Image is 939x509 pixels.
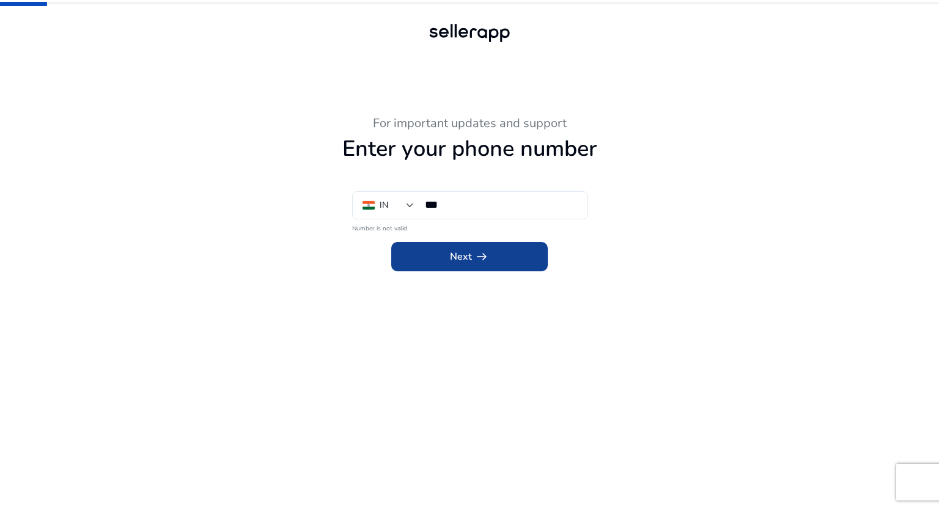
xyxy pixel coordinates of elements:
[391,242,548,271] button: Nextarrow_right_alt
[352,221,587,233] mat-error: Number is not valid
[474,249,489,264] span: arrow_right_alt
[133,136,806,162] h1: Enter your phone number
[450,249,489,264] span: Next
[380,199,388,212] div: IN
[133,116,806,131] h3: For important updates and support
